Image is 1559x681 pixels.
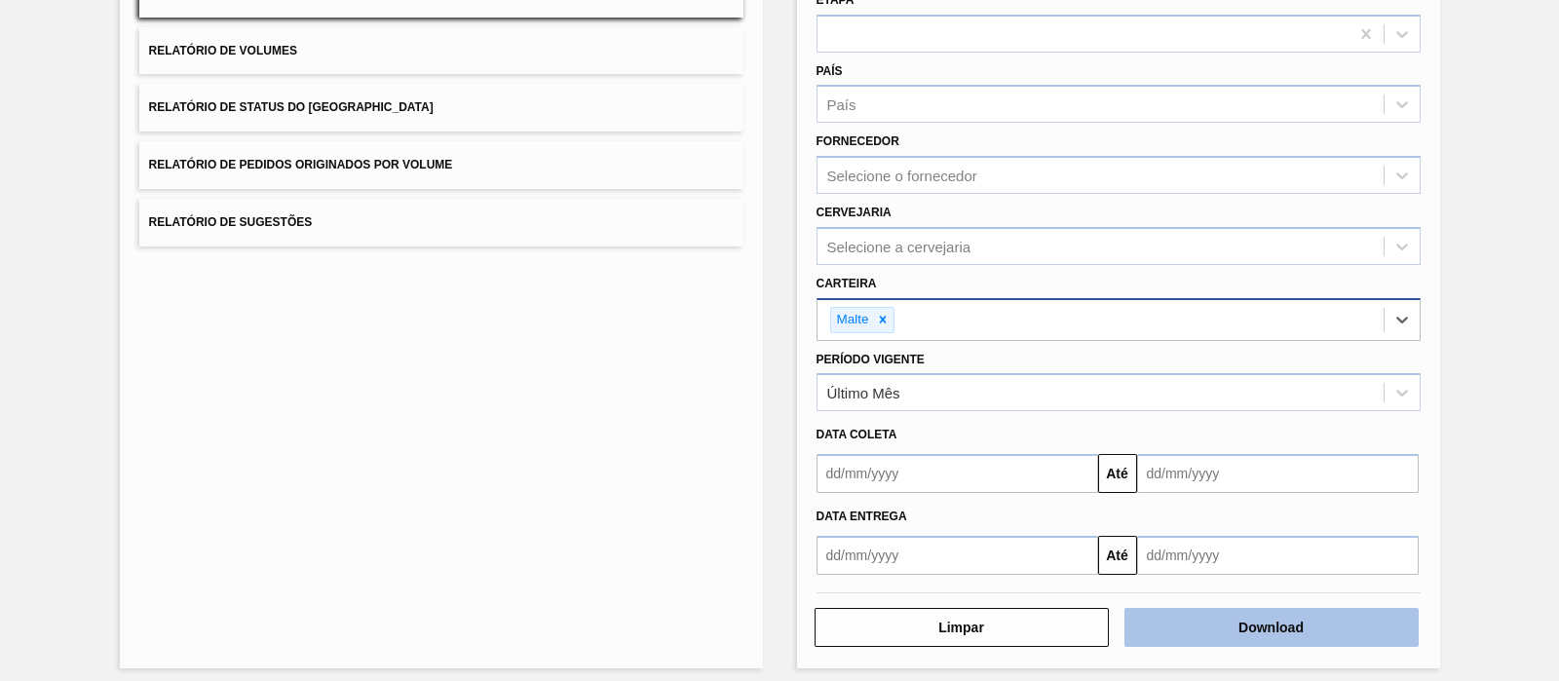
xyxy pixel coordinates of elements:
[139,141,743,189] button: Relatório de Pedidos Originados por Volume
[1124,608,1419,647] button: Download
[815,608,1109,647] button: Limpar
[817,64,843,78] label: País
[817,454,1098,493] input: dd/mm/yyyy
[831,308,872,332] div: Malte
[139,27,743,75] button: Relatório de Volumes
[149,215,313,229] span: Relatório de Sugestões
[817,206,892,219] label: Cervejaria
[1098,536,1137,575] button: Até
[1137,454,1419,493] input: dd/mm/yyyy
[149,100,434,114] span: Relatório de Status do [GEOGRAPHIC_DATA]
[817,353,925,366] label: Período Vigente
[827,96,856,113] div: País
[149,158,453,171] span: Relatório de Pedidos Originados por Volume
[139,199,743,246] button: Relatório de Sugestões
[817,536,1098,575] input: dd/mm/yyyy
[817,277,877,290] label: Carteira
[827,238,971,254] div: Selecione a cervejaria
[139,84,743,132] button: Relatório de Status do [GEOGRAPHIC_DATA]
[817,510,907,523] span: Data entrega
[817,428,897,441] span: Data coleta
[1098,454,1137,493] button: Até
[827,168,977,184] div: Selecione o fornecedor
[817,134,899,148] label: Fornecedor
[149,44,297,57] span: Relatório de Volumes
[827,385,900,401] div: Último Mês
[1137,536,1419,575] input: dd/mm/yyyy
